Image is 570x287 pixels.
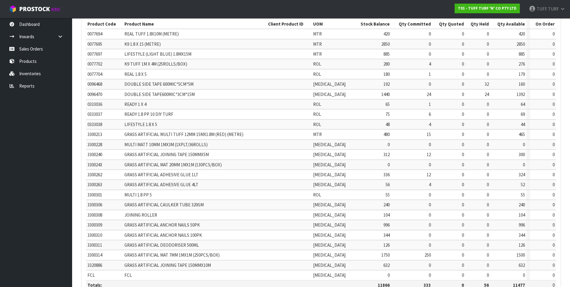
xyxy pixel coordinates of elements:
span: 1500 [517,252,525,258]
span: 104 [383,212,390,218]
span: TUFF TURF [537,6,559,12]
span: REAL TUFF 1.8X10M (METRE) [124,31,179,37]
span: K9 TUFF 1M X 4M (25ROLLS/BOX) [124,61,187,67]
span: 126 [519,242,525,248]
span: 0 [523,162,525,168]
span: 0 [462,172,464,177]
span: 0 [487,31,489,37]
span: 0 [487,51,489,57]
span: 75 [386,111,390,117]
span: 0 [553,242,555,248]
span: 480 [383,131,390,137]
span: 0 [462,51,464,57]
span: 0 [462,71,464,77]
span: 0 [429,202,431,208]
span: GRASS ARTIFICIAL CAULKER TUBE 320GM [124,202,204,208]
span: 0 [487,212,489,218]
span: 0 [462,122,464,127]
span: 0 [429,272,431,278]
span: READY 1.8 PP 10 DIY TURF [124,111,173,117]
span: ROL [313,122,321,127]
span: 0 [429,262,431,268]
span: 1392 [517,91,525,97]
span: 0 [487,61,489,67]
span: 4 [429,61,431,67]
span: 1 [429,101,431,107]
span: 885 [383,51,390,57]
span: [MEDICAL_DATA] [313,142,346,147]
span: 0 [462,41,464,47]
span: ROL [313,192,321,198]
span: 0077697 [87,51,102,57]
span: 0 [388,272,390,278]
span: 0 [429,222,431,228]
span: 0 [429,232,431,238]
span: 3300240 [87,152,102,157]
span: 126 [383,242,390,248]
span: 0 [462,182,464,187]
small: WMS [51,7,60,12]
span: 3300314 [87,252,102,258]
span: 0 [429,51,431,57]
span: [MEDICAL_DATA] [313,242,346,248]
span: MULTI MATT 10MM 1MX3M (1XPLT/36ROLLS) [124,142,208,147]
span: 0 [553,262,555,268]
span: 2850 [517,41,525,47]
span: DOUBLE SIDE TAPE 600MIC*5CM*5M [124,81,194,87]
span: MTR [313,51,322,57]
span: 3320886 [87,262,102,268]
span: 0 [429,242,431,248]
span: 885 [519,51,525,57]
span: GRASS ARTIFICIAL ADHESIVE GLUE 4LT [124,182,198,187]
span: ROL [313,111,321,117]
span: 0096470 [87,91,102,97]
th: Client Product ID [267,19,312,29]
span: 0 [487,131,489,137]
span: 0 [429,31,431,37]
span: 0 [487,142,489,147]
span: 0077702 [87,61,102,67]
span: 240 [519,202,525,208]
span: GRASS ARTIFICIAL JOINING TAPE 150MMX10M [124,262,211,268]
span: 0 [553,91,555,97]
span: 69 [521,111,525,117]
span: 0 [553,131,555,137]
span: 0333038 [87,122,102,127]
span: MTR [313,41,322,47]
span: 336 [383,172,390,177]
span: 0 [462,61,464,67]
span: 0 [462,81,464,87]
span: 0 [553,212,555,218]
span: 0 [388,162,390,168]
span: 0 [487,232,489,238]
span: 6 [429,111,431,117]
span: 3300262 [87,172,102,177]
span: 240 [383,202,390,208]
span: 3300310 [87,232,102,238]
span: 0077704 [87,71,102,77]
span: 48 [386,122,390,127]
span: 0 [462,111,464,117]
span: 44 [521,122,525,127]
span: 0 [388,142,390,147]
span: 55 [521,192,525,198]
span: [MEDICAL_DATA] [313,252,346,258]
span: 0 [553,192,555,198]
span: 0333037 [87,111,102,117]
span: 55 [386,192,390,198]
span: 0 [487,222,489,228]
span: 0 [487,242,489,248]
th: Product Name [123,19,266,29]
span: [MEDICAL_DATA] [313,212,346,218]
span: 465 [519,131,525,137]
span: 996 [519,222,525,228]
span: 0 [462,222,464,228]
span: DOUBLE SIDE TAPE600MIC*3CM*15M [124,91,195,97]
span: 0 [429,142,431,147]
span: [MEDICAL_DATA] [313,182,346,187]
span: 0 [553,122,555,127]
span: [MEDICAL_DATA] [313,232,346,238]
span: 420 [383,31,390,37]
span: REAL 1.8 X 5 [124,71,147,77]
span: 3300213 [87,131,102,137]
